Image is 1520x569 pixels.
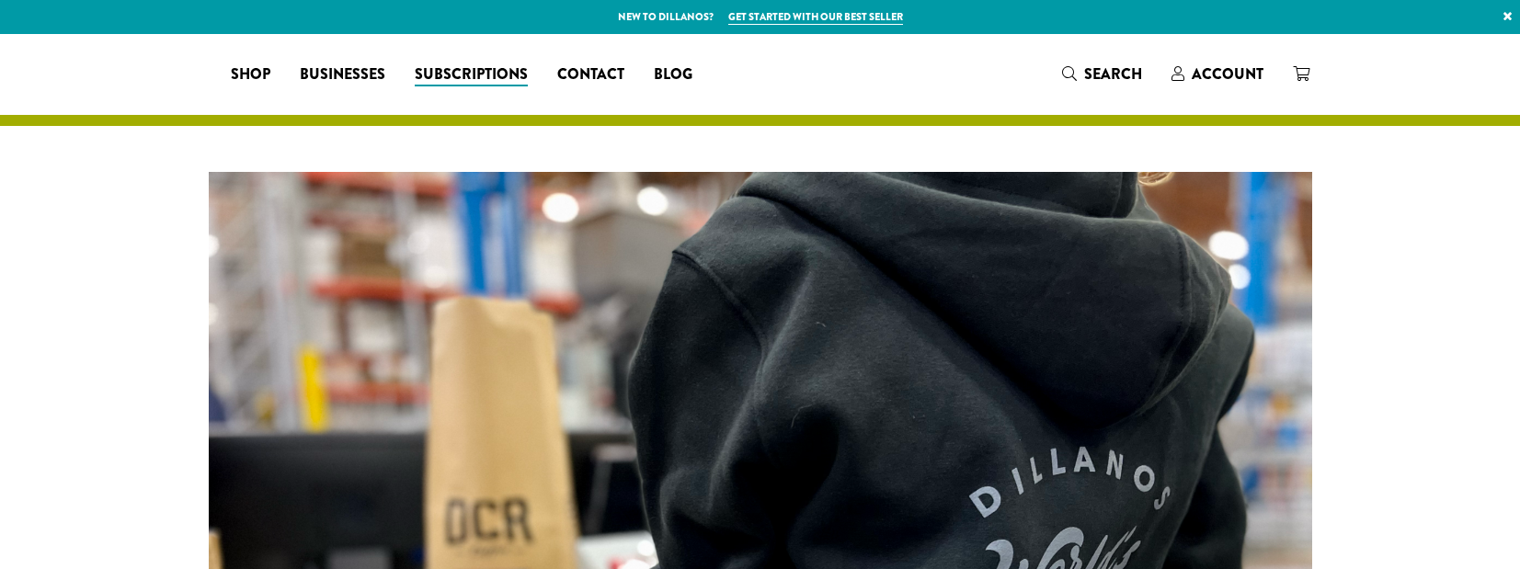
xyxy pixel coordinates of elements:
span: Subscriptions [415,63,528,86]
a: Shop [216,60,285,89]
span: Businesses [300,63,385,86]
span: Account [1192,63,1263,85]
span: Search [1084,63,1142,85]
a: Search [1047,59,1157,89]
a: Get started with our best seller [728,9,903,25]
span: Contact [557,63,624,86]
span: Shop [231,63,270,86]
span: Blog [654,63,692,86]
